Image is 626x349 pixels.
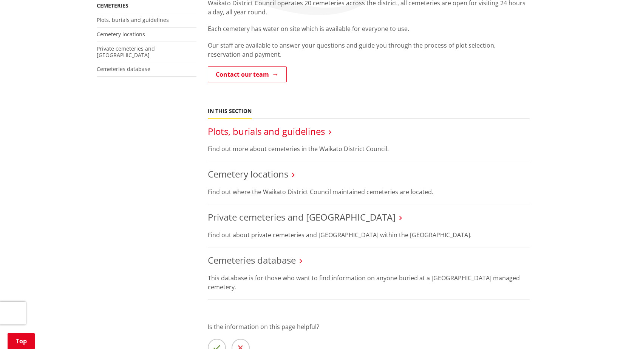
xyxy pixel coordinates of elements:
[97,2,128,9] a: Cemeteries
[208,66,287,82] a: Contact our team
[97,31,145,38] a: Cemetery locations
[208,254,296,266] a: Cemeteries database
[8,333,35,349] a: Top
[208,322,530,331] p: Is the information on this page helpful?
[591,317,618,344] iframe: Messenger Launcher
[208,41,530,59] p: Our staff are available to answer your questions and guide you through the process of plot select...
[208,230,530,239] p: Find out about private cemeteries and [GEOGRAPHIC_DATA] within the [GEOGRAPHIC_DATA].
[208,187,530,196] p: Find out where the Waikato District Council maintained cemeteries are located.
[97,16,169,23] a: Plots, burials and guidelines
[208,144,530,153] p: Find out more about cemeteries in the Waikato District Council.
[208,211,396,223] a: Private cemeteries and [GEOGRAPHIC_DATA]
[97,45,155,59] a: Private cemeteries and [GEOGRAPHIC_DATA]
[208,273,530,292] p: This database is for those who want to find information on anyone buried at a [GEOGRAPHIC_DATA] m...
[208,168,288,180] a: Cemetery locations
[208,125,325,137] a: Plots, burials and guidelines
[208,108,252,114] h5: In this section
[97,65,150,73] a: Cemeteries database
[208,24,530,33] p: Each cemetery has water on site which is available for everyone to use.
